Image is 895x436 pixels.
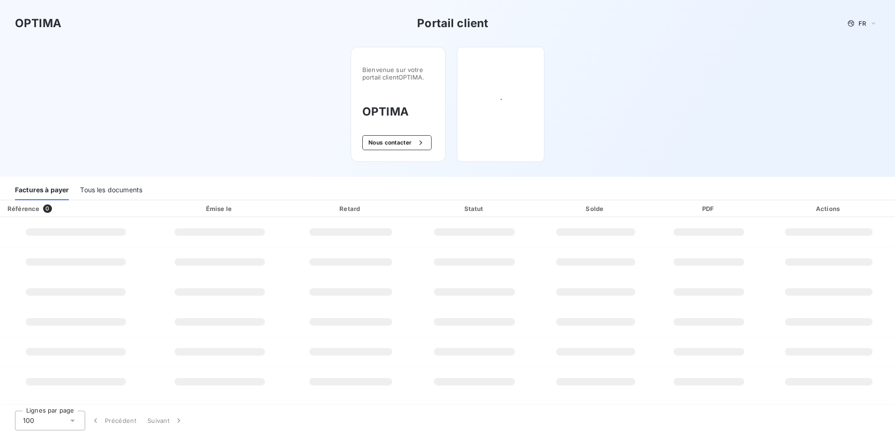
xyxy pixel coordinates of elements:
div: Statut [415,204,534,213]
div: Retard [290,204,411,213]
h3: Portail client [417,15,488,32]
div: Tous les documents [80,181,142,200]
div: PDF [657,204,761,213]
div: Factures à payer [15,181,69,200]
span: FR [858,20,866,27]
div: Émise le [154,204,286,213]
h3: OPTIMA [15,15,61,32]
button: Nous contacter [362,135,432,150]
h3: OPTIMA [362,103,434,120]
div: Solde [538,204,653,213]
span: Bienvenue sur votre portail client OPTIMA . [362,66,434,81]
span: 100 [23,416,34,425]
span: 0 [43,204,51,213]
button: Précédent [85,411,142,430]
div: Référence [7,205,39,212]
div: Actions [764,204,893,213]
button: Suivant [142,411,189,430]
